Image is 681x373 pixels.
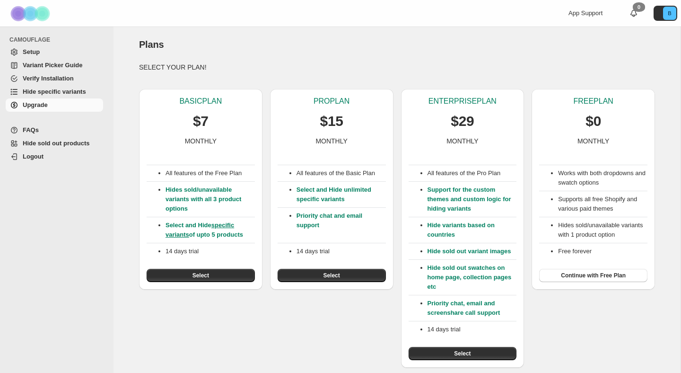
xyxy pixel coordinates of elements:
[539,269,647,282] button: Continue with Free Plan
[428,221,517,240] p: Hide variants based on countries
[577,136,609,146] p: MONTHLY
[6,45,103,59] a: Setup
[23,62,82,69] span: Variant Picker Guide
[297,211,386,240] p: Priority chat and email support
[428,263,517,292] p: Hide sold out swatches on home page, collection pages etc
[9,36,107,44] span: CAMOUFLAGE
[8,0,55,27] img: Camouflage
[6,72,103,85] a: Verify Installation
[446,136,478,146] p: MONTHLY
[6,59,103,72] a: Variant Picker Guide
[654,6,677,21] button: Avatar with initials B
[428,299,517,318] p: Priority chat, email and screenshare call support
[558,169,647,187] li: Works with both dropdowns and swatch options
[6,137,103,150] a: Hide sold out products
[147,269,255,282] button: Select
[428,247,517,256] p: Hide sold out variant images
[6,85,103,98] a: Hide specific variants
[166,169,255,178] p: All features of the Free Plan
[6,150,103,163] a: Logout
[297,185,386,204] p: Select and Hide unlimited specific variants
[23,140,90,147] span: Hide sold out products
[323,272,340,279] span: Select
[428,185,517,213] p: Support for the custom themes and custom logic for hiding variants
[558,221,647,240] li: Hides sold/unavailable variants with 1 product option
[314,97,349,106] p: PRO PLAN
[558,195,647,213] li: Supports all free Shopify and various paid themes
[428,97,497,106] p: ENTERPRISE PLAN
[166,247,255,256] p: 14 days trial
[668,10,671,16] text: B
[193,112,209,131] p: $7
[558,247,647,256] li: Free forever
[454,350,471,357] span: Select
[139,62,655,72] p: SELECT YOUR PLAN!
[409,347,517,360] button: Select
[428,169,517,178] p: All features of the Pro Plan
[192,272,209,279] span: Select
[633,2,645,12] div: 0
[6,98,103,112] a: Upgrade
[179,97,222,106] p: BASIC PLAN
[568,9,602,17] span: App Support
[23,126,39,133] span: FAQs
[320,112,343,131] p: $15
[585,112,601,131] p: $0
[278,269,386,282] button: Select
[629,9,638,18] a: 0
[6,124,103,137] a: FAQs
[573,97,613,106] p: FREE PLAN
[561,272,626,279] span: Continue with Free Plan
[297,169,386,178] p: All features of the Basic Plan
[23,101,48,108] span: Upgrade
[185,136,217,146] p: MONTHLY
[23,75,74,82] span: Verify Installation
[23,48,40,55] span: Setup
[315,136,347,146] p: MONTHLY
[663,7,676,20] span: Avatar with initials B
[428,325,517,334] p: 14 days trial
[297,247,386,256] p: 14 days trial
[166,221,255,240] p: Select and Hide of upto 5 products
[23,88,86,95] span: Hide specific variants
[451,112,474,131] p: $29
[23,153,44,160] span: Logout
[166,185,255,213] p: Hides sold/unavailable variants with all 3 product options
[139,39,164,50] span: Plans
